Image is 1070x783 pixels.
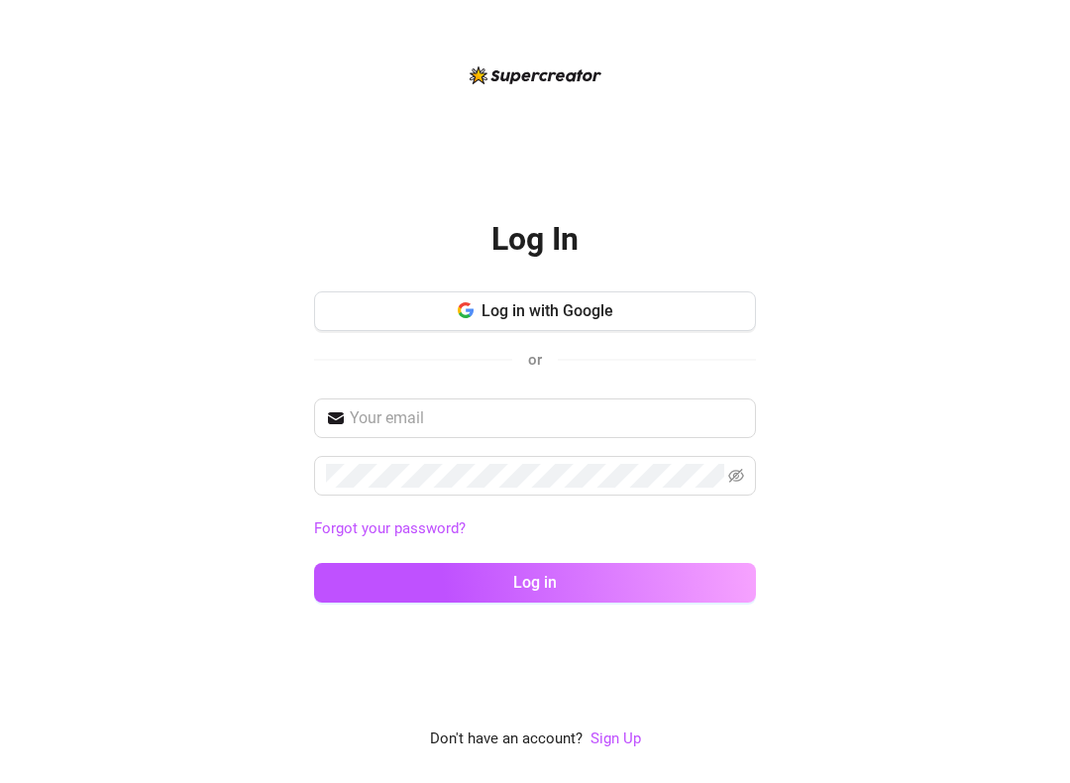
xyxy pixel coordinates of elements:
span: or [528,351,542,369]
a: Forgot your password? [314,517,756,541]
h2: Log In [491,219,579,260]
input: Your email [350,406,744,430]
span: Don't have an account? [430,727,583,751]
span: Log in with Google [481,301,613,320]
a: Forgot your password? [314,519,466,537]
a: Sign Up [590,727,641,751]
span: eye-invisible [728,468,744,484]
a: Sign Up [590,729,641,747]
button: Log in [314,563,756,603]
button: Log in with Google [314,291,756,331]
span: Log in [513,573,557,592]
img: logo-BBDzfeDw.svg [470,66,601,84]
